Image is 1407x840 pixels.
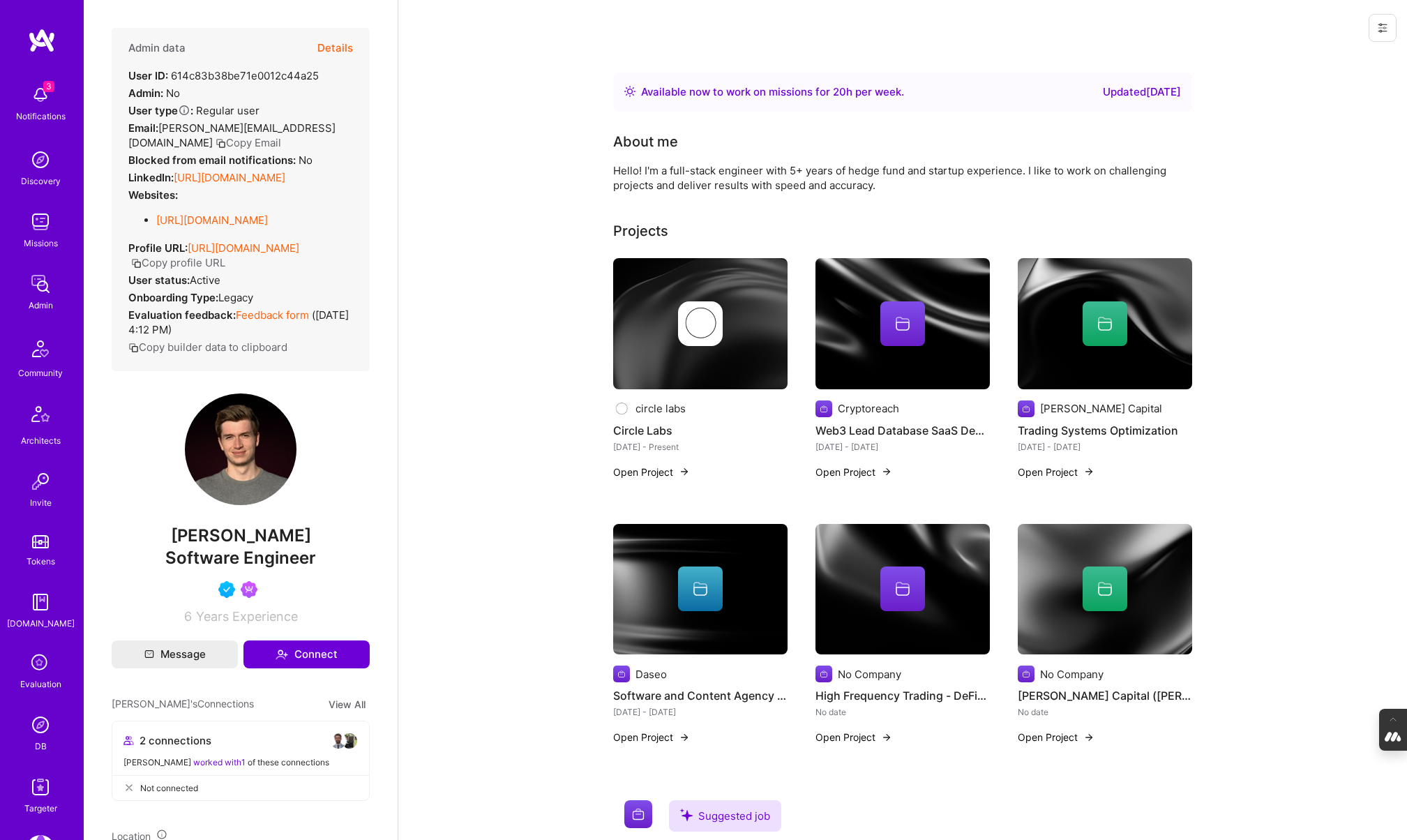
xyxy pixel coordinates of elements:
[128,188,178,202] strong: Websites:
[1083,466,1094,477] img: arrow-right
[881,466,892,477] img: arrow-right
[1018,421,1192,440] h4: Trading Systems Optimization
[216,135,281,150] button: Copy Email
[21,433,61,448] div: Architects
[1018,258,1192,389] img: cover
[112,525,370,546] span: [PERSON_NAME]
[184,609,192,624] span: 6
[679,466,690,477] img: arrow-right
[193,757,246,767] span: worked with 1
[613,666,630,682] img: Company logo
[27,270,54,298] img: admin teamwork
[27,81,54,109] img: bell
[7,616,75,631] div: [DOMAIN_NAME]
[218,581,235,598] img: Vetted A.Teamer
[28,28,56,53] img: logo
[669,800,781,832] div: Suggested job
[1018,730,1094,744] button: Open Project
[218,291,253,304] span: legacy
[128,291,218,304] strong: Onboarding Type:
[128,104,193,117] strong: User type :
[815,524,990,655] img: cover
[16,109,66,123] div: Notifications
[21,174,61,188] div: Discovery
[24,332,57,366] img: Community
[613,163,1171,193] div: Hello! I'm a full-stack engineer with 5+ years of hedge fund and startup experience. I like to wo...
[613,421,788,440] h4: Circle Labs
[815,440,990,454] div: [DATE] - [DATE]
[128,86,180,100] div: No
[27,711,54,739] img: Admin Search
[624,800,652,828] img: Company logo
[838,401,899,416] div: Cryptoreach
[317,28,353,68] button: Details
[20,677,61,691] div: Evaluation
[241,581,257,598] img: Been on Mission
[27,146,54,174] img: discovery
[613,258,788,389] img: cover
[815,421,990,440] h4: Web3 Lead Database SaaS Development
[341,733,358,749] img: avatar
[27,650,54,677] i: icon SelectionTeam
[613,687,788,705] h4: Software and Content Agency Leadership
[838,667,901,682] div: No Company
[188,241,299,255] a: [URL][DOMAIN_NAME]
[613,440,788,454] div: [DATE] - Present
[324,696,370,712] button: View All
[128,121,158,135] strong: Email:
[815,258,990,389] img: cover
[128,308,353,337] div: ( [DATE] 4:12 PM )
[29,298,53,313] div: Admin
[1040,667,1104,682] div: No Company
[330,733,347,749] img: avatar
[1040,401,1162,416] div: [PERSON_NAME] Capital
[27,588,54,616] img: guide book
[216,138,226,149] i: icon Copy
[128,68,319,83] div: 614c83b38be71e0012c44a25
[128,171,174,184] strong: LinkedIn:
[635,401,686,416] div: circle labs
[815,465,892,479] button: Open Project
[27,467,54,495] img: Invite
[1018,440,1192,454] div: [DATE] - [DATE]
[815,666,832,682] img: Company logo
[27,554,55,569] div: Tokens
[24,801,57,816] div: Targeter
[131,255,225,270] button: Copy profile URL
[24,236,58,250] div: Missions
[112,640,238,668] button: Message
[131,258,142,269] i: icon Copy
[613,220,668,241] div: Projects
[613,524,788,655] img: cover
[156,213,268,227] a: [URL][DOMAIN_NAME]
[680,809,693,821] i: icon SuggestedTeams
[679,732,690,743] img: arrow-right
[1018,666,1034,682] img: Company logo
[678,301,723,346] img: Company logo
[1018,465,1094,479] button: Open Project
[30,495,52,510] div: Invite
[1103,84,1181,100] div: Updated [DATE]
[27,773,54,801] img: Skill Targeter
[613,465,690,479] button: Open Project
[815,705,990,719] div: No date
[276,648,288,661] i: icon Connect
[1083,732,1094,743] img: arrow-right
[128,153,299,167] strong: Blocked from email notifications:
[128,103,259,118] div: Regular user
[624,86,635,97] img: Availability
[1018,705,1192,719] div: No date
[1018,400,1034,417] img: Company logo
[128,69,168,82] strong: User ID:
[32,535,49,548] img: tokens
[815,730,892,744] button: Open Project
[27,208,54,236] img: teamwork
[243,640,370,668] button: Connect
[881,732,892,743] img: arrow-right
[112,696,254,712] span: [PERSON_NAME]'s Connections
[635,667,667,682] div: Daseo
[128,153,313,167] div: No
[833,85,846,98] span: 20
[178,104,190,117] i: Help
[613,730,690,744] button: Open Project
